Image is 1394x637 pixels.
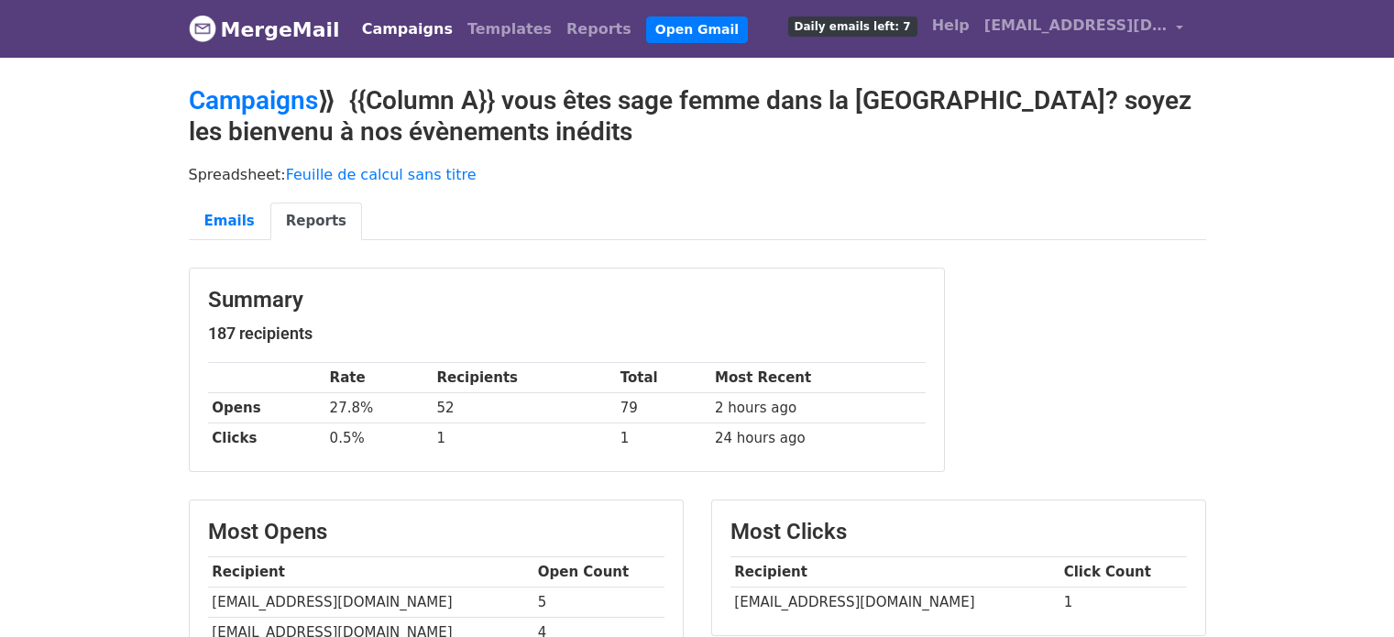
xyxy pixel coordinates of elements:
td: 2 hours ago [710,393,925,423]
td: 24 hours ago [710,423,925,454]
h3: Most Opens [208,519,664,545]
a: Campaigns [189,85,318,115]
th: Click Count [1059,557,1187,588]
th: Total [616,363,710,393]
span: Daily emails left: 7 [788,16,917,37]
a: Feuille de calcul sans titre [286,166,477,183]
td: 1 [1059,588,1187,618]
td: 1 [616,423,710,454]
td: [EMAIL_ADDRESS][DOMAIN_NAME] [208,588,533,618]
a: MergeMail [189,10,340,49]
td: 0.5% [325,423,433,454]
a: Daily emails left: 7 [781,7,925,44]
th: Recipients [433,363,616,393]
td: 79 [616,393,710,423]
th: Clicks [208,423,325,454]
p: Spreadsheet: [189,165,1206,184]
span: [EMAIL_ADDRESS][DOMAIN_NAME] [984,15,1168,37]
th: Recipient [208,557,533,588]
th: Rate [325,363,433,393]
h3: Most Clicks [730,519,1187,545]
a: Campaigns [355,11,460,48]
a: Emails [189,203,270,240]
img: MergeMail logo [189,15,216,42]
h2: ⟫ {{Column A}} vous êtes sage femme dans la [GEOGRAPHIC_DATA]? soyez les bienvenu à nos évènement... [189,85,1206,147]
a: Reports [559,11,639,48]
a: Open Gmail [646,16,748,43]
td: [EMAIL_ADDRESS][DOMAIN_NAME] [730,588,1059,618]
th: Most Recent [710,363,925,393]
h5: 187 recipients [208,324,926,344]
a: Help [925,7,977,44]
th: Open Count [533,557,664,588]
th: Recipient [730,557,1059,588]
a: Templates [460,11,559,48]
td: 52 [433,393,616,423]
a: Reports [270,203,362,240]
th: Opens [208,393,325,423]
td: 5 [533,588,664,618]
td: 27.8% [325,393,433,423]
td: 1 [433,423,616,454]
a: [EMAIL_ADDRESS][DOMAIN_NAME] [977,7,1191,50]
h3: Summary [208,287,926,313]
